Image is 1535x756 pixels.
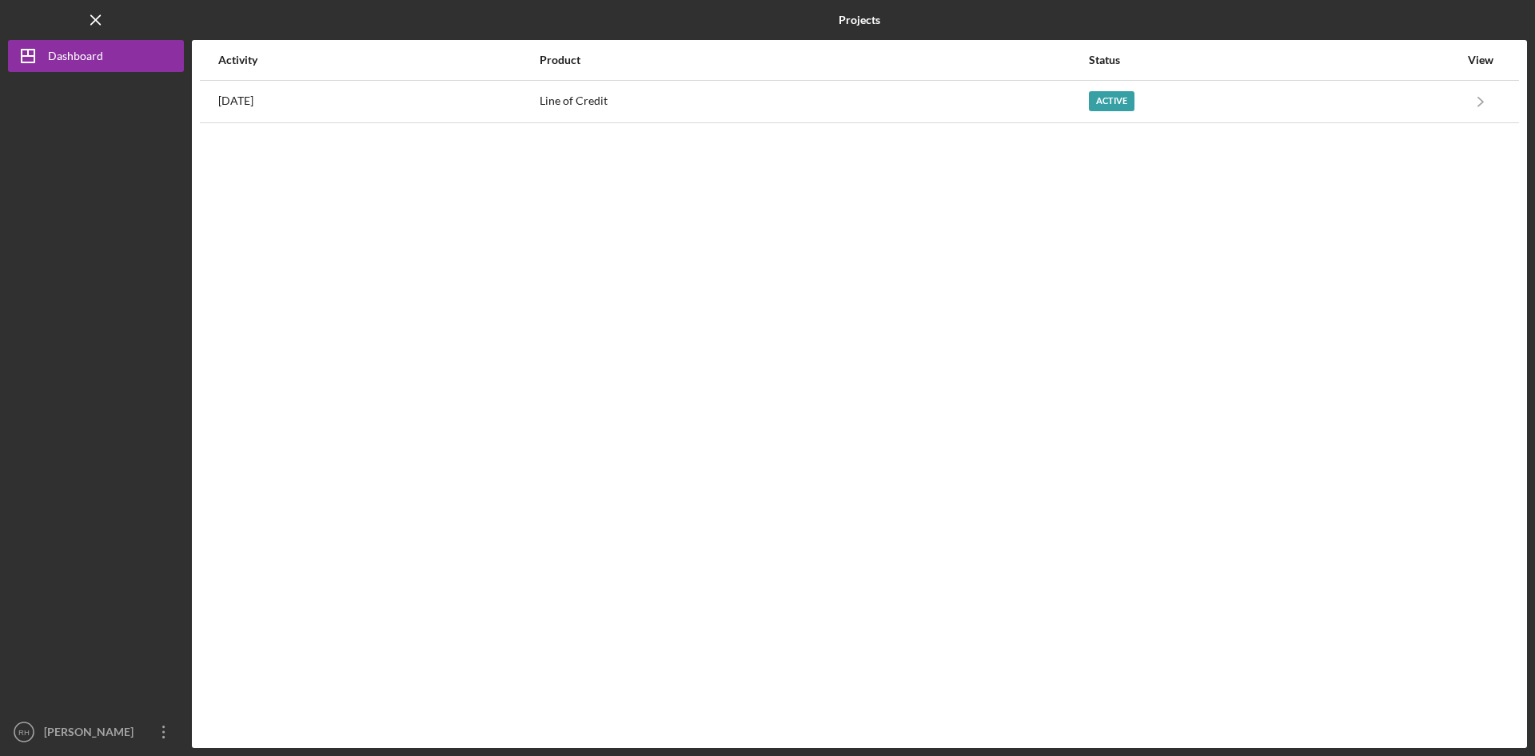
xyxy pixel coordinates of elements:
[218,54,538,66] div: Activity
[218,94,253,107] time: 2025-09-04 18:20
[18,728,30,737] text: RH
[8,716,184,748] button: RH[PERSON_NAME]
[1089,54,1459,66] div: Status
[1461,54,1501,66] div: View
[48,40,103,76] div: Dashboard
[540,82,1086,122] div: Line of Credit
[839,14,880,26] b: Projects
[40,716,144,752] div: [PERSON_NAME]
[540,54,1086,66] div: Product
[1089,91,1134,111] div: Active
[8,40,184,72] button: Dashboard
